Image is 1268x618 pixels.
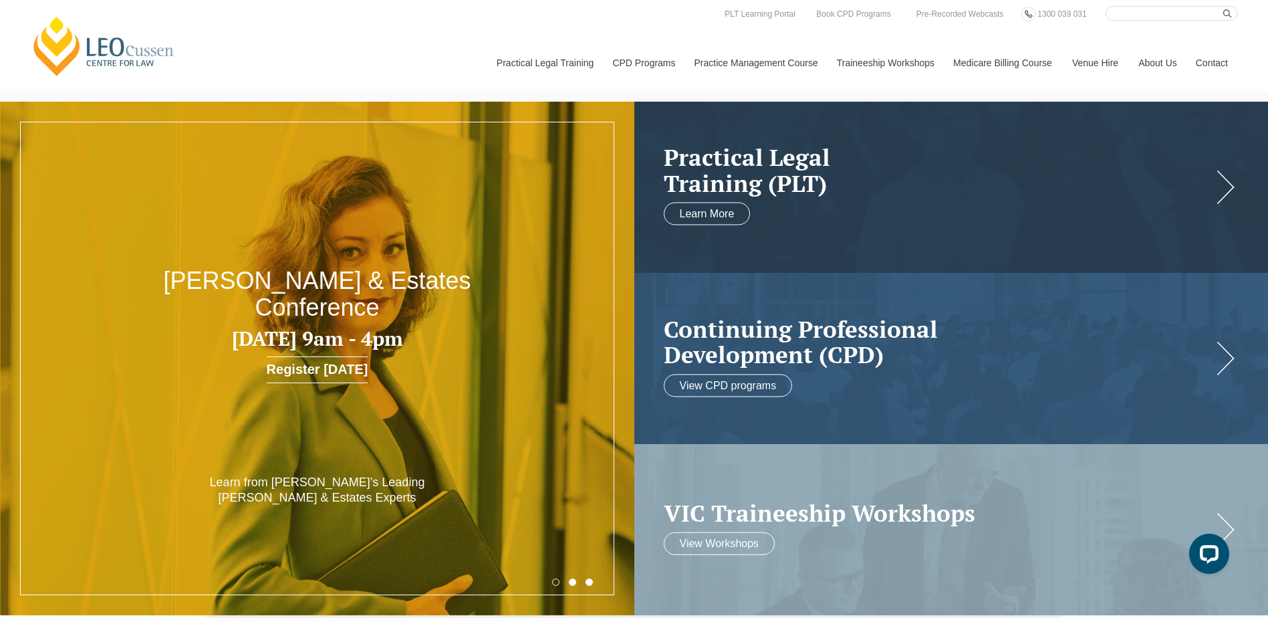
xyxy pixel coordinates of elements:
[127,328,507,350] h3: [DATE] 9am - 4pm
[487,34,603,92] a: Practical Legal Training
[913,7,1007,21] a: Pre-Recorded Webcasts
[664,316,1213,367] h2: Continuing Professional Development (CPD)
[684,34,827,92] a: Practice Management Course
[569,579,576,586] button: 2
[1037,9,1086,19] span: 1300 039 031
[30,15,178,78] a: [PERSON_NAME] Centre for Law
[602,34,684,92] a: CPD Programs
[813,7,894,21] a: Book CPD Programs
[664,532,775,555] a: View Workshops
[943,34,1062,92] a: Medicare Billing Course
[1062,34,1128,92] a: Venue Hire
[1186,34,1238,92] a: Contact
[664,144,1213,196] a: Practical LegalTraining (PLT)
[1128,34,1186,92] a: About Us
[1034,7,1090,21] a: 1300 039 031
[721,7,799,21] a: PLT Learning Portal
[267,356,368,383] a: Register [DATE]
[664,203,751,225] a: Learn More
[191,475,445,506] p: Learn from [PERSON_NAME]’s Leading [PERSON_NAME] & Estates Experts
[664,316,1213,367] a: Continuing ProfessionalDevelopment (CPD)
[664,500,1213,526] a: VIC Traineeship Workshops
[827,34,943,92] a: Traineeship Workshops
[664,374,793,397] a: View CPD programs
[552,579,559,586] button: 1
[1178,528,1235,585] iframe: LiveChat chat widget
[664,144,1213,196] h2: Practical Legal Training (PLT)
[127,268,507,320] h2: [PERSON_NAME] & Estates Conference
[586,579,593,586] button: 3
